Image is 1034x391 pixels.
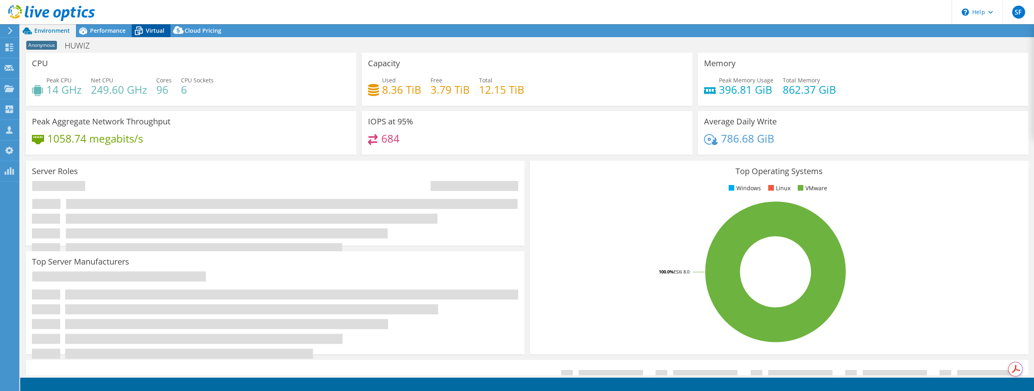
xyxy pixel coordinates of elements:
h3: Memory [704,59,736,68]
span: Performance [90,27,126,34]
tspan: ESXi 8.0 [674,269,689,275]
h4: 3.79 TiB [431,85,470,94]
span: Cloud Pricing [185,27,221,34]
span: Net CPU [91,76,113,84]
li: VMware [796,184,827,193]
span: Virtual [146,27,164,34]
span: Peak CPU [46,76,71,84]
h3: IOPS at 95% [368,117,413,126]
span: CPU Sockets [181,76,214,84]
span: Total [479,76,492,84]
svg: \n [962,8,969,16]
span: Used [382,76,396,84]
h3: CPU [32,59,48,68]
h4: 396.81 GiB [719,85,773,94]
h4: 96 [156,85,172,94]
tspan: 100.0% [659,269,674,275]
h4: 862.37 GiB [783,85,836,94]
h4: 684 [381,134,399,143]
span: Environment [34,27,70,34]
h4: 14 GHz [46,85,82,94]
h3: Server Roles [32,167,78,176]
h3: Average Daily Write [704,117,777,126]
li: Windows [727,184,761,193]
h3: Peak Aggregate Network Throughput [32,117,170,126]
h3: Top Server Manufacturers [32,257,129,266]
h4: 12.15 TiB [479,85,524,94]
h4: 6 [181,85,214,94]
h4: 8.36 TiB [382,85,421,94]
li: Linux [766,184,790,193]
span: Cores [156,76,172,84]
h4: 249.60 GHz [91,85,147,94]
h3: Top Operating Systems [536,167,1022,176]
span: Total Memory [783,76,820,84]
span: Anonymous [26,41,57,50]
h1: HUWIZ [61,41,103,50]
h4: 786.68 GiB [721,134,774,143]
h3: Capacity [368,59,400,68]
span: Free [431,76,442,84]
span: Peak Memory Usage [719,76,773,84]
h4: 1058.74 megabits/s [47,134,143,143]
span: SF [1012,6,1025,19]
